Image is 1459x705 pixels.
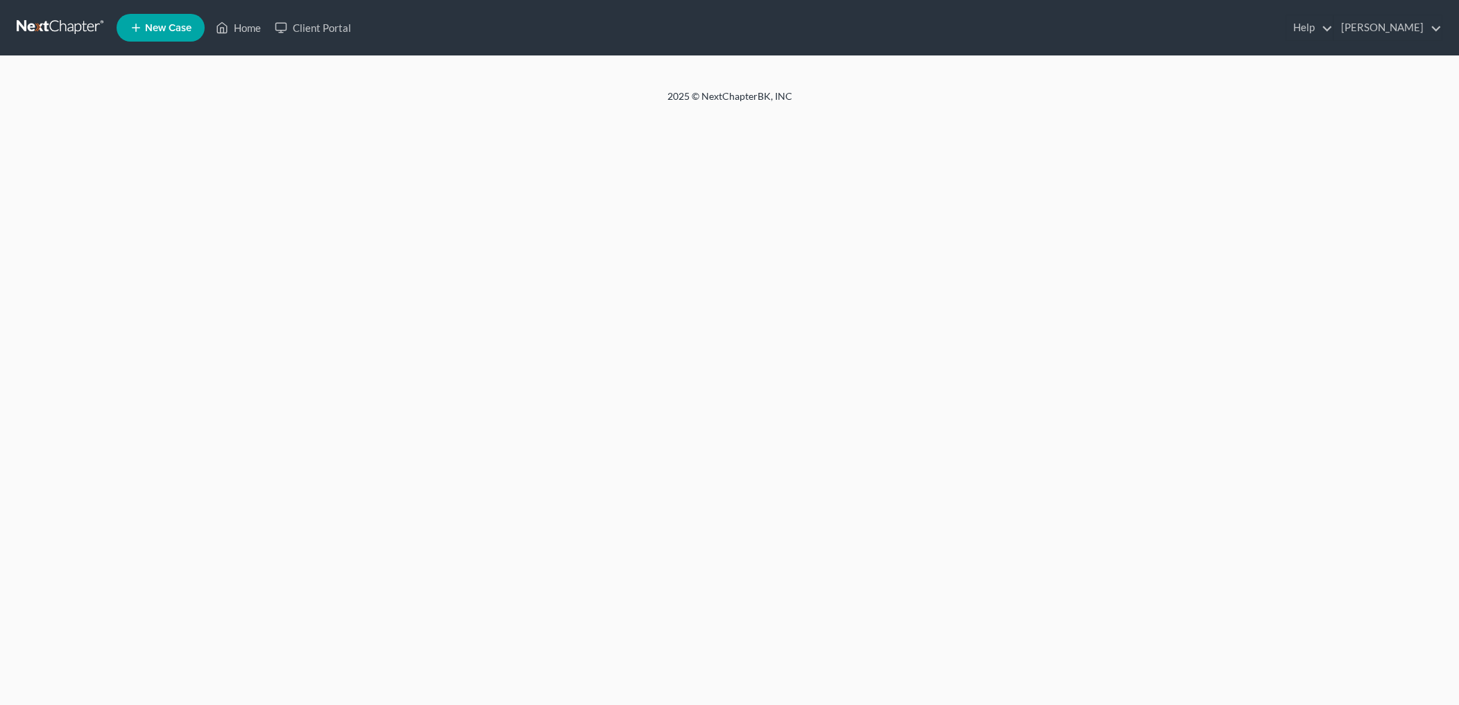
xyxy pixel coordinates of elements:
[268,15,358,40] a: Client Portal
[1334,15,1442,40] a: [PERSON_NAME]
[334,89,1125,114] div: 2025 © NextChapterBK, INC
[1286,15,1333,40] a: Help
[209,15,268,40] a: Home
[117,14,205,42] new-legal-case-button: New Case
